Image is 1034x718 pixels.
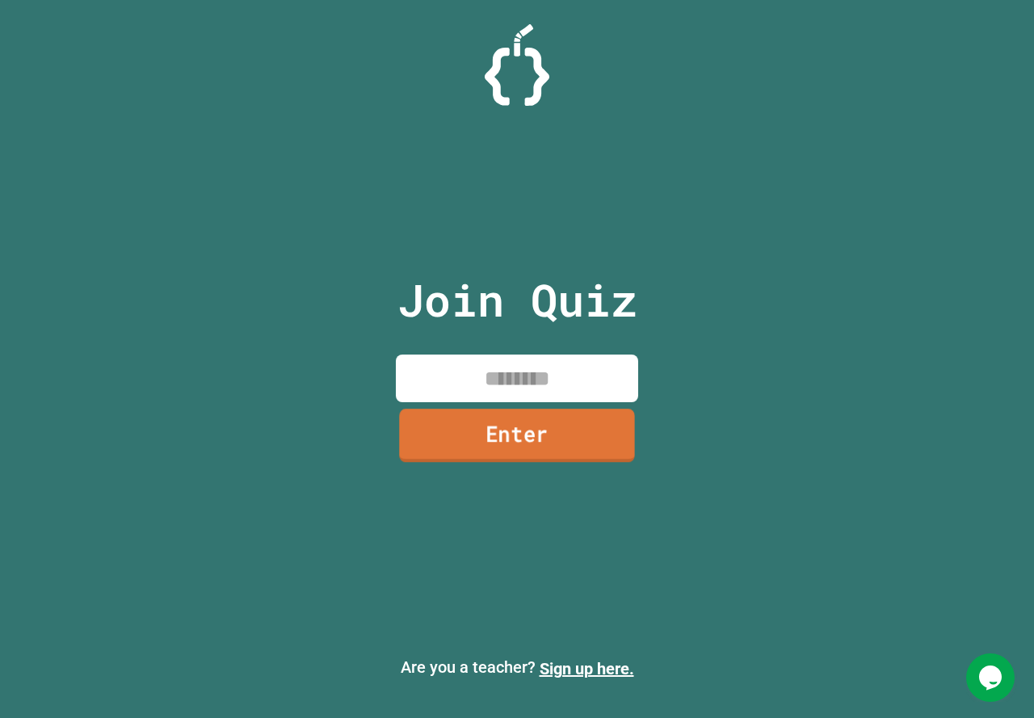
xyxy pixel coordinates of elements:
[397,267,637,334] p: Join Quiz
[485,24,549,106] img: Logo.svg
[13,655,1021,681] p: Are you a teacher?
[540,659,634,678] a: Sign up here.
[966,653,1018,702] iframe: chat widget
[399,409,634,462] a: Enter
